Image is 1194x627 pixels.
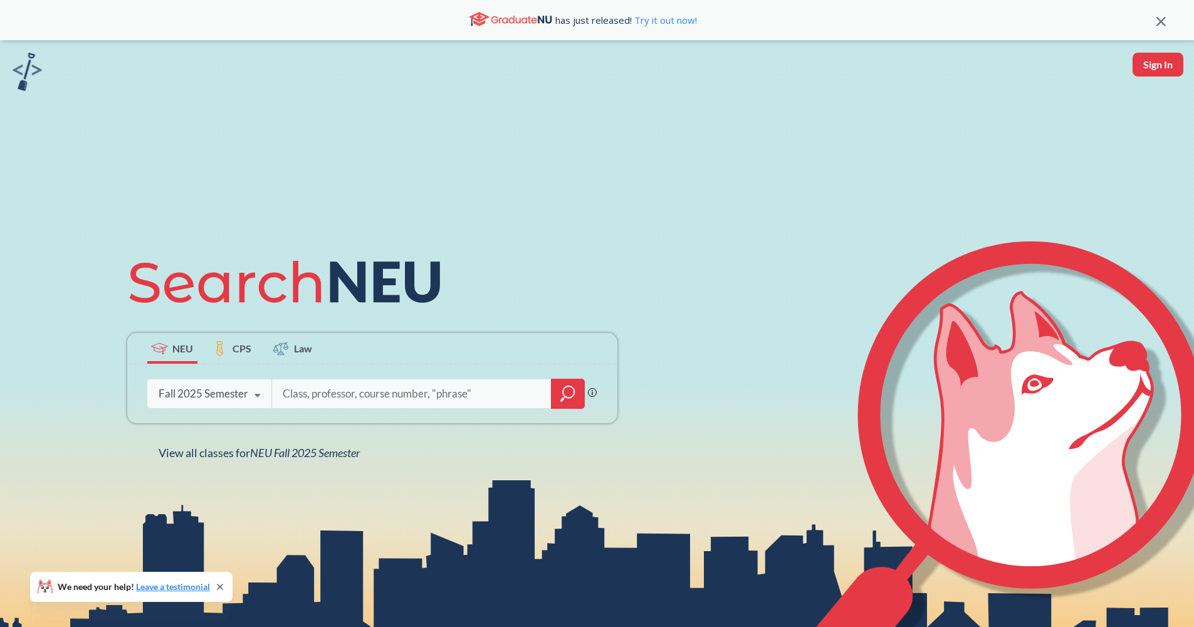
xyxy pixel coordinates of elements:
[172,341,193,356] span: NEU
[13,53,42,91] img: sandbox logo
[233,341,251,356] span: CPS
[159,446,360,460] span: View all classes for
[58,582,210,591] span: We need your help!
[551,379,585,409] div: magnifying glass
[294,341,312,356] span: Law
[555,13,697,27] span: has just released!
[250,446,360,460] span: NEU Fall 2025 Semester
[159,387,248,401] div: Fall 2025 Semester
[1133,53,1183,76] button: Sign In
[560,385,575,403] svg: magnifying glass
[13,53,42,95] a: sandbox logo
[632,14,697,26] a: Try it out now!
[281,381,542,407] input: Class, professor, course number, "phrase"
[136,581,210,592] a: Leave a testimonial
